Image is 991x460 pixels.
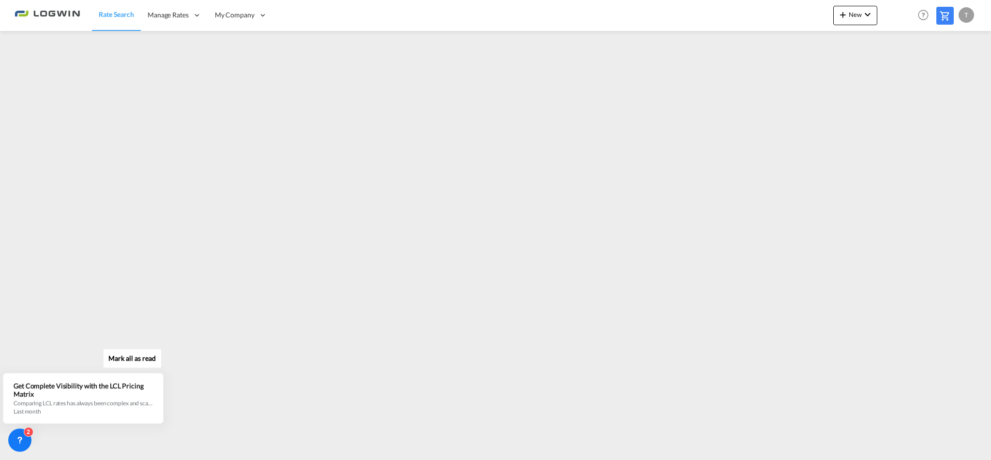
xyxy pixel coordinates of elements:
div: T [959,7,974,23]
div: Help [915,7,936,24]
span: Help [915,7,931,23]
button: icon-plus 400-fgNewicon-chevron-down [833,6,877,25]
span: New [837,11,873,18]
span: My Company [215,10,255,20]
img: 2761ae10d95411efa20a1f5e0282d2d7.png [15,4,80,26]
md-icon: icon-chevron-down [862,9,873,20]
md-icon: icon-plus 400-fg [837,9,849,20]
span: Rate Search [99,10,134,18]
span: Manage Rates [148,10,189,20]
